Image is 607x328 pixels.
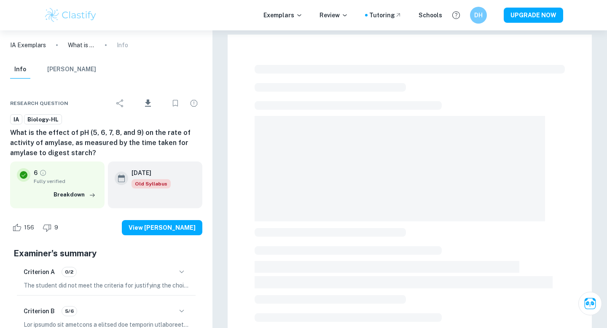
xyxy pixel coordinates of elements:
span: Fully verified [34,177,98,185]
span: Biology-HL [24,116,62,124]
button: DH [470,7,487,24]
span: 0/2 [62,268,76,276]
p: What is the effect of pH (5, 6, 7, 8, and 9) on the rate of activity of amylase, as measured by t... [68,40,95,50]
button: UPGRADE NOW [504,8,563,23]
span: IA [11,116,22,124]
h6: DH [474,11,483,20]
span: 156 [19,223,39,232]
div: Bookmark [167,95,184,112]
p: Exemplars [263,11,303,20]
p: Review [320,11,348,20]
h6: [DATE] [132,168,164,177]
a: IA [10,114,22,125]
button: Ask Clai [578,292,602,315]
span: 9 [50,223,63,232]
div: Report issue [185,95,202,112]
a: IA Exemplars [10,40,46,50]
img: Clastify logo [44,7,97,24]
a: Biology-HL [24,114,62,125]
p: 6 [34,168,38,177]
button: [PERSON_NAME] [47,60,96,79]
div: Share [112,95,129,112]
span: Old Syllabus [132,179,171,188]
span: Research question [10,99,68,107]
h5: Examiner's summary [13,247,199,260]
a: Tutoring [369,11,402,20]
div: Download [130,92,165,114]
h6: Criterion A [24,267,55,277]
button: Info [10,60,30,79]
button: Help and Feedback [449,8,463,22]
span: 5/6 [62,307,77,315]
button: Breakdown [51,188,98,201]
div: Like [10,221,39,234]
p: The student did not meet the criteria for justifying the choice of the topic and research questio... [24,281,189,290]
a: Schools [419,11,442,20]
p: Info [117,40,128,50]
button: View [PERSON_NAME] [122,220,202,235]
div: Dislike [40,221,63,234]
h6: Criterion B [24,306,55,316]
h6: What is the effect of pH (5, 6, 7, 8, and 9) on the rate of activity of amylase, as measured by t... [10,128,202,158]
a: Grade fully verified [39,169,47,177]
div: Starting from the May 2025 session, the Biology IA requirements have changed. It's OK to refer to... [132,179,171,188]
